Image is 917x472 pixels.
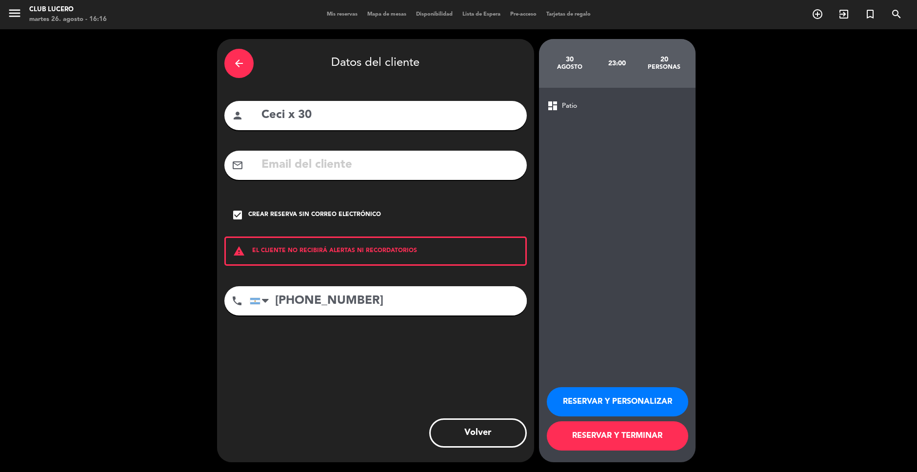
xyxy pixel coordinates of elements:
[458,12,505,17] span: Lista de Espera
[224,236,527,266] div: EL CLIENTE NO RECIBIRÁ ALERTAS NI RECORDATORIOS
[232,209,243,221] i: check_box
[233,58,245,69] i: arrow_back
[640,63,688,71] div: personas
[7,6,22,20] i: menu
[248,210,381,220] div: Crear reserva sin correo electrónico
[812,8,823,20] i: add_circle_outline
[547,387,688,416] button: RESERVAR Y PERSONALIZAR
[7,6,22,24] button: menu
[640,56,688,63] div: 20
[864,8,876,20] i: turned_in_not
[322,12,362,17] span: Mis reservas
[231,295,243,307] i: phone
[226,245,252,257] i: warning
[232,110,243,121] i: person
[593,46,640,80] div: 23:00
[362,12,411,17] span: Mapa de mesas
[429,418,527,448] button: Volver
[541,12,596,17] span: Tarjetas de regalo
[260,105,519,125] input: Nombre del cliente
[547,421,688,451] button: RESERVAR Y TERMINAR
[891,8,902,20] i: search
[260,155,519,175] input: Email del cliente
[546,63,594,71] div: agosto
[29,5,107,15] div: Club Lucero
[547,100,558,112] span: dashboard
[546,56,594,63] div: 30
[838,8,850,20] i: exit_to_app
[250,287,273,315] div: Argentina: +54
[505,12,541,17] span: Pre-acceso
[29,15,107,24] div: martes 26. agosto - 16:16
[224,46,527,80] div: Datos del cliente
[232,159,243,171] i: mail_outline
[250,286,527,315] input: Número de teléfono...
[411,12,458,17] span: Disponibilidad
[562,100,577,112] span: Patio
